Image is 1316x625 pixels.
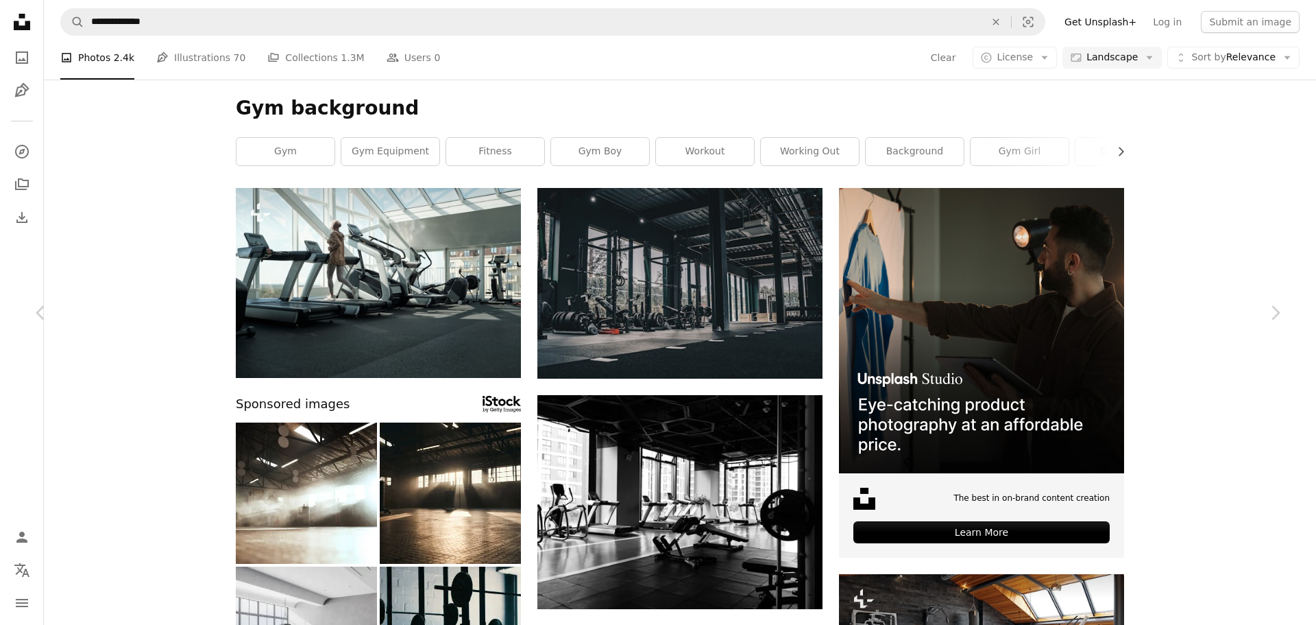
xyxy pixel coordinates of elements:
[930,47,957,69] button: Clear
[1191,51,1276,64] span: Relevance
[8,204,36,231] a: Download History
[8,556,36,584] button: Language
[60,8,1045,36] form: Find visuals sitewide
[1062,47,1162,69] button: Landscape
[61,9,84,35] button: Search Unsplash
[8,138,36,165] a: Explore
[853,488,875,510] img: file-1631678316303-ed18b8b5cb9cimage
[1234,247,1316,379] a: Next
[236,394,350,414] span: Sponsored images
[1012,9,1045,35] button: Visual search
[341,138,439,165] a: gym equipment
[997,51,1033,62] span: License
[656,138,754,165] a: workout
[853,521,1110,543] div: Learn More
[434,50,440,65] span: 0
[380,423,521,564] img: Shot of a sled push in an empty gym
[1191,51,1226,62] span: Sort by
[234,50,246,65] span: 70
[1086,51,1138,64] span: Landscape
[953,493,1110,504] span: The best in on-brand content creation
[236,423,377,564] img: Shot of an empty gym ready to be used
[8,589,36,617] button: Menu
[1108,138,1124,165] button: scroll list to the right
[236,188,521,378] img: Horizontal long shot of modern Muslim woman wearing hijab exercising in gym running on treadmill,...
[551,138,649,165] a: gym boy
[8,77,36,104] a: Illustrations
[156,36,245,80] a: Illustrations 70
[1167,47,1300,69] button: Sort byRelevance
[8,171,36,198] a: Collections
[8,523,36,551] a: Log in / Sign up
[839,188,1124,473] img: file-1715714098234-25b8b4e9d8faimage
[1145,11,1190,33] a: Log in
[866,138,964,165] a: background
[981,9,1011,35] button: Clear
[1201,11,1300,33] button: Submit an image
[537,395,822,609] img: gym equipment inside room
[236,276,521,289] a: Horizontal long shot of modern Muslim woman wearing hijab exercising in gym running on treadmill,...
[8,44,36,71] a: Photos
[973,47,1057,69] button: License
[267,36,364,80] a: Collections 1.3M
[537,495,822,508] a: gym equipment inside room
[236,138,334,165] a: gym
[971,138,1069,165] a: gym girl
[761,138,859,165] a: working out
[839,188,1124,558] a: The best in on-brand content creationLearn More
[537,276,822,289] a: A large gym with a lot of machines
[341,50,364,65] span: 1.3M
[537,188,822,379] img: A large gym with a lot of machines
[1075,138,1173,165] a: dark gym
[1056,11,1145,33] a: Get Unsplash+
[446,138,544,165] a: fitness
[387,36,441,80] a: Users 0
[236,96,1124,121] h1: Gym background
